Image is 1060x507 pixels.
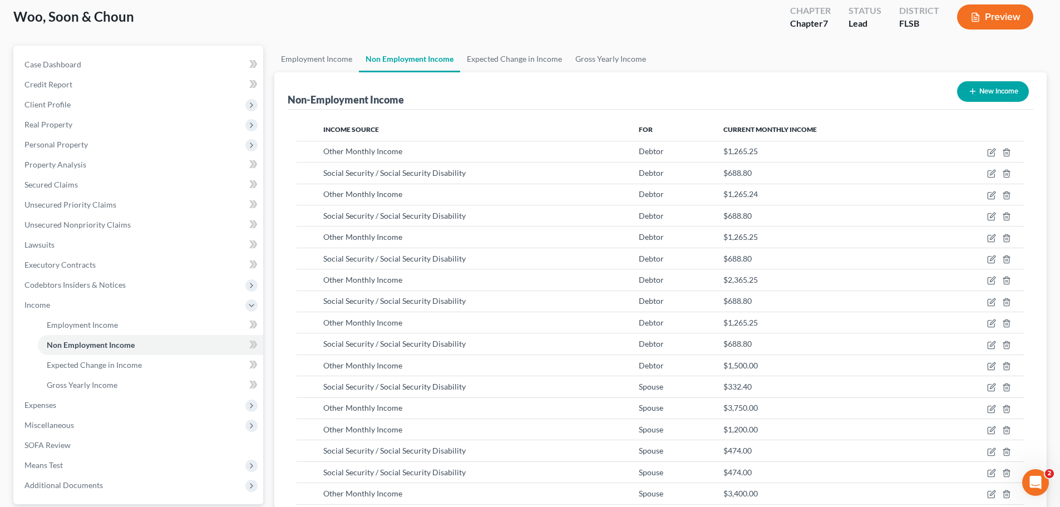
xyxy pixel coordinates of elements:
span: $474.00 [723,467,752,477]
span: Gross Yearly Income [47,380,117,390]
a: Case Dashboard [16,55,263,75]
span: Case Dashboard [24,60,81,69]
a: Lawsuits [16,235,263,255]
span: Spouse [639,403,663,412]
span: Debtor [639,168,664,178]
span: Social Security / Social Security Disability [323,211,466,220]
span: Debtor [639,339,664,348]
button: Preview [957,4,1033,29]
div: Chapter [790,17,831,30]
span: Debtor [639,318,664,327]
span: Means Test [24,460,63,470]
span: Other Monthly Income [323,189,402,199]
span: Lawsuits [24,240,55,249]
span: Credit Report [24,80,72,89]
a: Expected Change in Income [38,355,263,375]
a: Property Analysis [16,155,263,175]
span: Spouse [639,446,663,455]
span: Other Monthly Income [323,318,402,327]
span: $1,500.00 [723,361,758,370]
span: $332.40 [723,382,752,391]
span: Debtor [639,254,664,263]
span: Current Monthly Income [723,125,817,134]
div: District [899,4,939,17]
span: Codebtors Insiders & Notices [24,280,126,289]
span: Debtor [639,211,664,220]
a: Non Employment Income [359,46,460,72]
a: Employment Income [38,315,263,335]
span: $3,750.00 [723,403,758,412]
span: $1,265.25 [723,146,758,156]
span: Social Security / Social Security Disability [323,467,466,477]
span: $2,365.25 [723,275,758,284]
span: Debtor [639,189,664,199]
span: Other Monthly Income [323,425,402,434]
span: Secured Claims [24,180,78,189]
span: Expected Change in Income [47,360,142,370]
span: Debtor [639,146,664,156]
a: Secured Claims [16,175,263,195]
span: Other Monthly Income [323,275,402,284]
span: $688.80 [723,211,752,220]
span: Executory Contracts [24,260,96,269]
span: Spouse [639,467,663,477]
span: $474.00 [723,446,752,455]
a: Employment Income [274,46,359,72]
span: $3,400.00 [723,489,758,498]
a: SOFA Review [16,435,263,455]
span: Personal Property [24,140,88,149]
span: Unsecured Priority Claims [24,200,116,209]
a: Unsecured Priority Claims [16,195,263,215]
span: Social Security / Social Security Disability [323,446,466,455]
span: 7 [823,18,828,28]
span: Spouse [639,489,663,498]
span: $1,265.24 [723,189,758,199]
a: Gross Yearly Income [38,375,263,395]
div: Lead [849,17,881,30]
span: Social Security / Social Security Disability [323,339,466,348]
span: Client Profile [24,100,71,109]
span: 2 [1045,469,1054,478]
span: $688.80 [723,339,752,348]
span: Social Security / Social Security Disability [323,254,466,263]
span: $688.80 [723,296,752,306]
span: Other Monthly Income [323,146,402,156]
a: Unsecured Nonpriority Claims [16,215,263,235]
span: For [639,125,653,134]
a: Non Employment Income [38,335,263,355]
a: Gross Yearly Income [569,46,653,72]
span: Expenses [24,400,56,410]
span: Woo, Soon & Choun [13,8,134,24]
span: $1,265.25 [723,232,758,242]
span: Debtor [639,232,664,242]
a: Expected Change in Income [460,46,569,72]
span: Debtor [639,296,664,306]
span: Property Analysis [24,160,86,169]
span: Other Monthly Income [323,361,402,370]
span: Real Property [24,120,72,129]
span: Income [24,300,50,309]
span: Social Security / Social Security Disability [323,382,466,391]
span: $1,200.00 [723,425,758,434]
span: Spouse [639,382,663,391]
span: Additional Documents [24,480,103,490]
div: FLSB [899,17,939,30]
span: Other Monthly Income [323,403,402,412]
span: Spouse [639,425,663,434]
div: Status [849,4,881,17]
span: $688.80 [723,254,752,263]
span: $1,265.25 [723,318,758,327]
div: Chapter [790,4,831,17]
a: Credit Report [16,75,263,95]
span: Other Monthly Income [323,232,402,242]
button: New Income [957,81,1029,102]
span: Social Security / Social Security Disability [323,168,466,178]
a: Executory Contracts [16,255,263,275]
span: Non Employment Income [47,340,135,350]
span: Income Source [323,125,379,134]
div: Non-Employment Income [288,93,404,106]
span: Miscellaneous [24,420,74,430]
span: Other Monthly Income [323,489,402,498]
span: Debtor [639,361,664,370]
span: Employment Income [47,320,118,329]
